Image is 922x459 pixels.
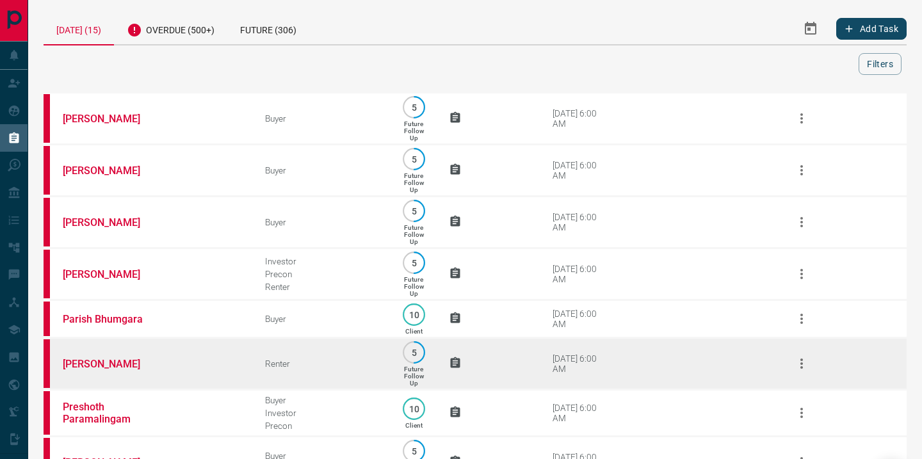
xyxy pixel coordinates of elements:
div: [DATE] 6:00 AM [553,108,607,129]
p: 10 [409,310,419,319]
button: Filters [859,53,902,75]
div: [DATE] 6:00 AM [553,264,607,284]
p: 5 [409,154,419,164]
div: property.ca [44,94,50,143]
p: 10 [409,404,419,414]
div: property.ca [44,391,50,435]
div: Buyer [265,113,379,124]
a: Preshoth Paramalingam [63,401,159,425]
div: Overdue (500+) [114,13,227,44]
a: [PERSON_NAME] [63,268,159,280]
button: Select Date Range [795,13,826,44]
p: Client [405,422,423,429]
div: Renter [265,282,379,292]
div: Buyer [265,217,379,227]
div: property.ca [44,250,50,298]
div: Precon [265,269,379,279]
a: [PERSON_NAME] [63,113,159,125]
p: 5 [409,258,419,268]
div: property.ca [44,302,50,336]
a: [PERSON_NAME] [63,358,159,370]
a: [PERSON_NAME] [63,165,159,177]
button: Add Task [836,18,907,40]
div: Future (306) [227,13,309,44]
p: Future Follow Up [404,120,424,141]
a: Parish Bhumgara [63,313,159,325]
div: [DATE] 6:00 AM [553,212,607,232]
a: [PERSON_NAME] [63,216,159,229]
p: Future Follow Up [404,276,424,297]
div: [DATE] (15) [44,13,114,45]
div: [DATE] 6:00 AM [553,309,607,329]
div: Renter [265,358,379,369]
div: [DATE] 6:00 AM [553,403,607,423]
div: Precon [265,421,379,431]
p: Client [405,328,423,335]
div: Buyer [265,395,379,405]
div: [DATE] 6:00 AM [553,160,607,181]
p: Future Follow Up [404,172,424,193]
p: 5 [409,348,419,357]
p: Future Follow Up [404,224,424,245]
p: 5 [409,102,419,112]
div: Investor [265,256,379,266]
p: 5 [409,206,419,216]
p: 5 [409,446,419,456]
div: Investor [265,408,379,418]
div: [DATE] 6:00 AM [553,353,607,374]
div: Buyer [265,165,379,175]
div: property.ca [44,146,50,195]
div: Buyer [265,314,379,324]
p: Future Follow Up [404,366,424,387]
div: property.ca [44,198,50,246]
div: property.ca [44,339,50,388]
